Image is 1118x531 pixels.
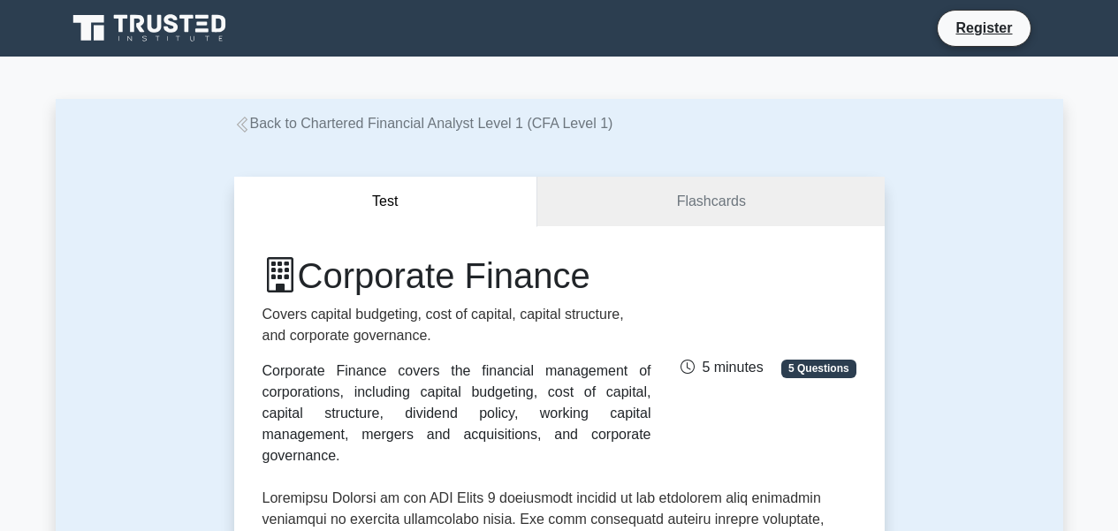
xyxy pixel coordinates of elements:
[234,177,538,227] button: Test
[537,177,884,227] a: Flashcards
[234,116,613,131] a: Back to Chartered Financial Analyst Level 1 (CFA Level 1)
[262,254,651,297] h1: Corporate Finance
[945,17,1023,39] a: Register
[262,360,651,467] div: Corporate Finance covers the financial management of corporations, including capital budgeting, c...
[262,304,651,346] p: Covers capital budgeting, cost of capital, capital structure, and corporate governance.
[681,360,763,375] span: 5 minutes
[781,360,856,377] span: 5 Questions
